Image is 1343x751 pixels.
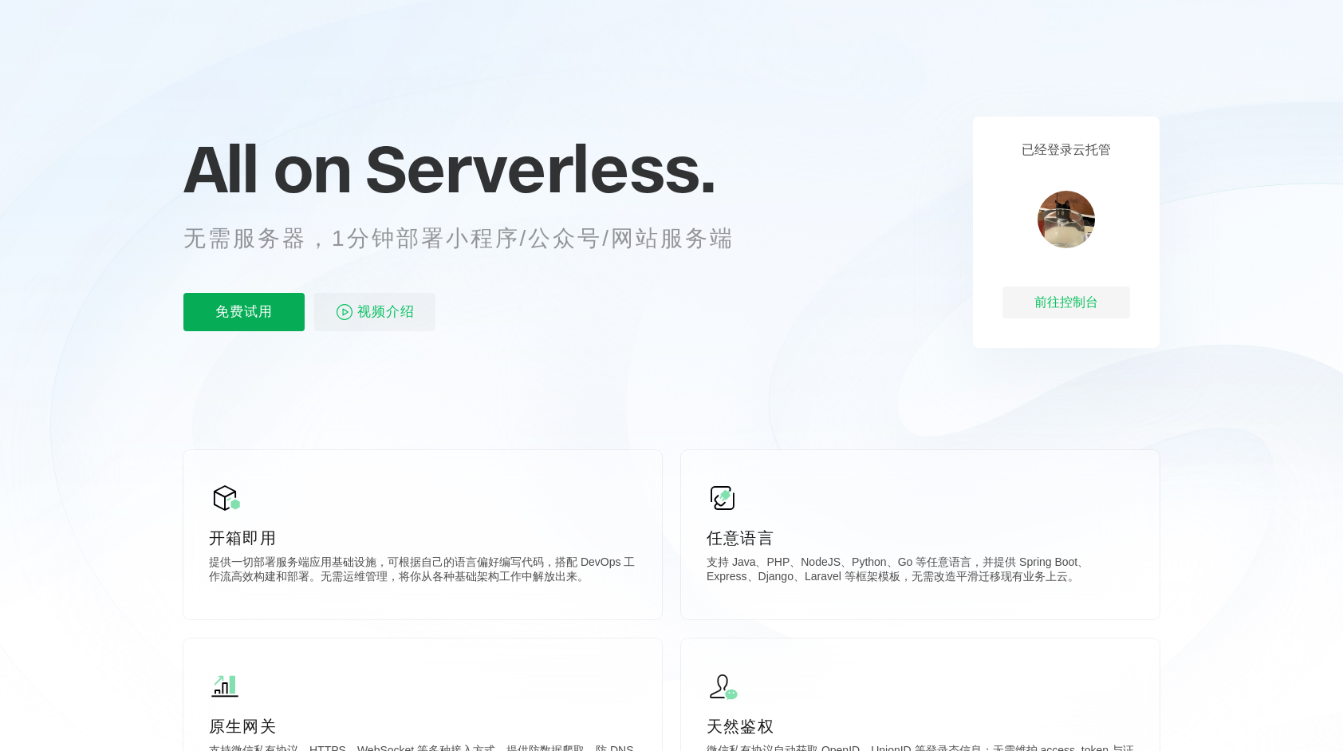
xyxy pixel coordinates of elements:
[209,715,636,737] p: 原生网关
[183,128,350,208] span: All on
[707,527,1134,549] p: 任意语言
[1022,142,1111,159] p: 已经登录云托管
[335,302,354,322] img: video_play.svg
[209,555,636,587] p: 提供一切部署服务端应用基础设施，可根据自己的语言偏好编写代码，搭配 DevOps 工作流高效构建和部署。无需运维管理，将你从各种基础架构工作中解放出来。
[1002,287,1130,318] div: 前往控制台
[365,128,715,208] span: Serverless.
[183,293,305,331] p: 免费试用
[357,293,415,331] span: 视频介绍
[707,715,1134,737] p: 天然鉴权
[183,223,764,255] p: 无需服务器，1分钟部署小程序/公众号/网站服务端
[209,527,636,549] p: 开箱即用
[707,555,1134,587] p: 支持 Java、PHP、NodeJS、Python、Go 等任意语言，并提供 Spring Boot、Express、Django、Laravel 等框架模板，无需改造平滑迁移现有业务上云。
